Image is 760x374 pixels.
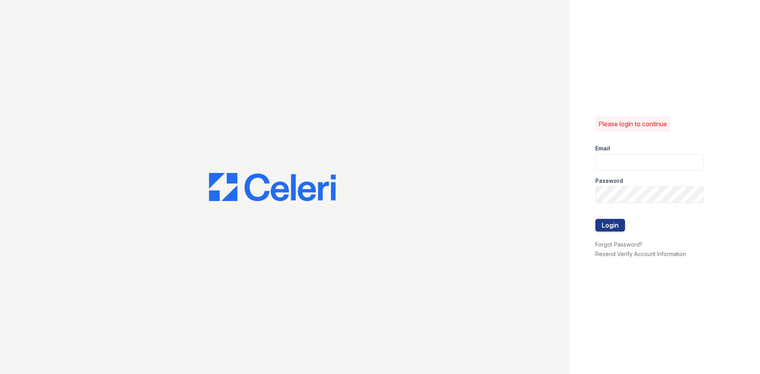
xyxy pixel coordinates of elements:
label: Password [595,177,623,185]
a: Resend Verify Account Information [595,251,686,257]
a: Forgot Password? [595,241,642,248]
button: Login [595,219,625,232]
img: CE_Logo_Blue-a8612792a0a2168367f1c8372b55b34899dd931a85d93a1a3d3e32e68fde9ad4.png [209,173,336,201]
label: Email [595,144,610,152]
p: Please login to continue [598,119,667,129]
